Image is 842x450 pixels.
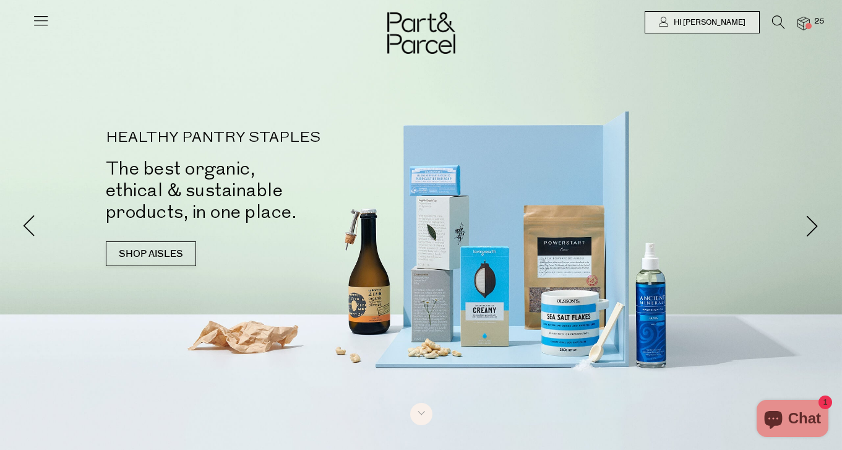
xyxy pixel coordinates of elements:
a: Hi [PERSON_NAME] [645,11,760,33]
h2: The best organic, ethical & sustainable products, in one place. [106,158,440,223]
a: 25 [797,17,810,30]
span: Hi [PERSON_NAME] [671,17,745,28]
inbox-online-store-chat: Shopify online store chat [753,400,832,440]
p: HEALTHY PANTRY STAPLES [106,131,440,145]
img: Part&Parcel [387,12,455,54]
span: 25 [811,16,827,27]
a: SHOP AISLES [106,241,196,266]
